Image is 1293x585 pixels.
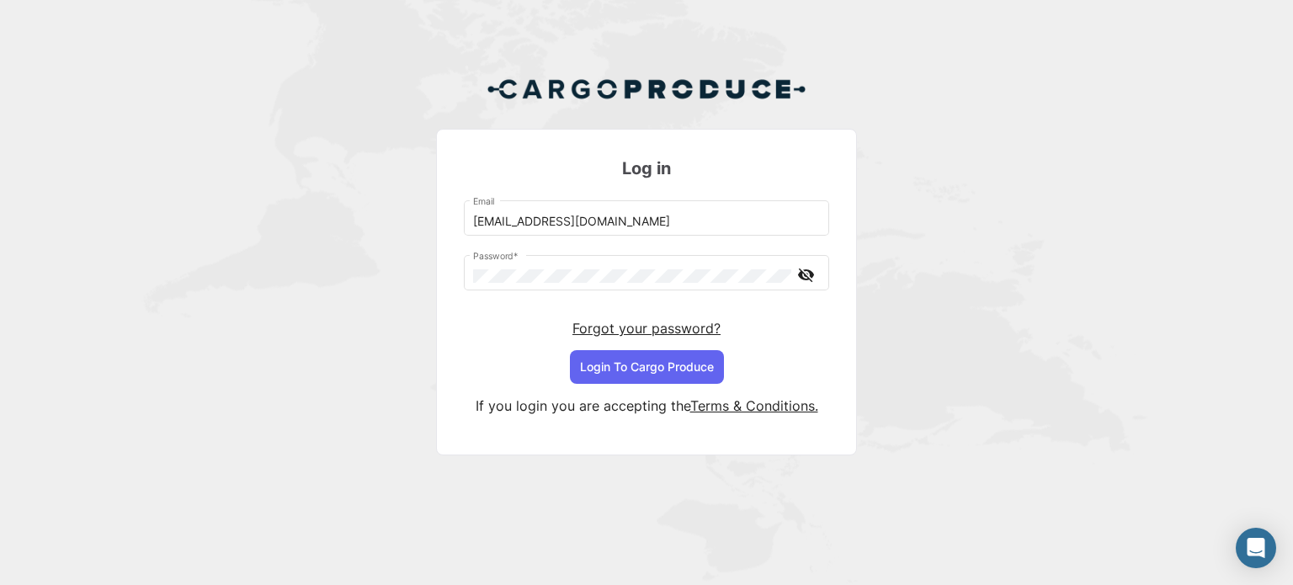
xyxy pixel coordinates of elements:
h3: Log in [464,157,829,180]
a: Terms & Conditions. [690,397,818,414]
div: Abrir Intercom Messenger [1236,528,1276,568]
button: Login To Cargo Produce [570,350,724,384]
mat-icon: visibility_off [795,264,816,285]
a: Forgot your password? [572,320,721,337]
input: Email [473,215,821,229]
span: If you login you are accepting the [476,397,690,414]
img: Cargo Produce Logo [487,69,806,109]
